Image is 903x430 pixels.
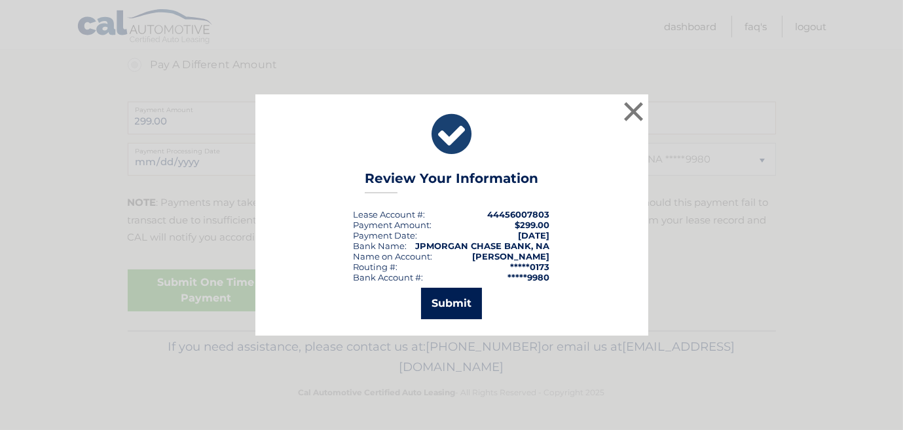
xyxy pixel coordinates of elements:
[519,230,550,241] span: [DATE]
[354,209,426,220] div: Lease Account #:
[354,272,424,283] div: Bank Account #:
[354,241,407,251] div: Bank Name:
[416,241,550,251] strong: JPMORGAN CHASE BANK, NA
[354,262,398,272] div: Routing #:
[354,251,433,262] div: Name on Account:
[621,98,647,125] button: ×
[354,230,418,241] div: :
[515,220,550,230] span: $299.00
[488,209,550,220] strong: 44456007803
[354,230,416,241] span: Payment Date
[473,251,550,262] strong: [PERSON_NAME]
[421,288,482,319] button: Submit
[354,220,432,230] div: Payment Amount:
[365,170,538,193] h3: Review Your Information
